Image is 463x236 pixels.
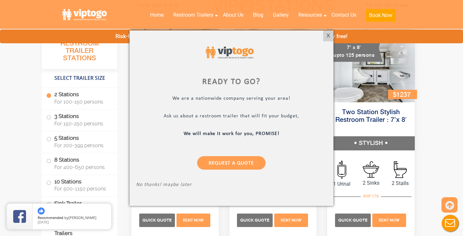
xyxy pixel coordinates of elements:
img: Review Rating [13,210,26,223]
span: by [38,216,106,220]
a: Request a Quote [197,156,266,169]
p: We are a nationwide company serving your area! [136,95,327,103]
div: X [323,30,333,41]
span: Recommended [38,215,63,220]
div: Ready to go? [136,78,327,86]
img: thumbs up icon [38,207,45,215]
p: Ask us about a restroom trailer that will fit your budget, [136,113,327,120]
img: viptogo logo [206,46,253,59]
p: No thanks! maybe later [136,181,327,189]
span: [DATE] [38,220,49,224]
button: Live Chat [437,210,463,236]
b: We will make it work for you, PROMISE! [184,131,279,136]
span: [PERSON_NAME] [68,215,96,220]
